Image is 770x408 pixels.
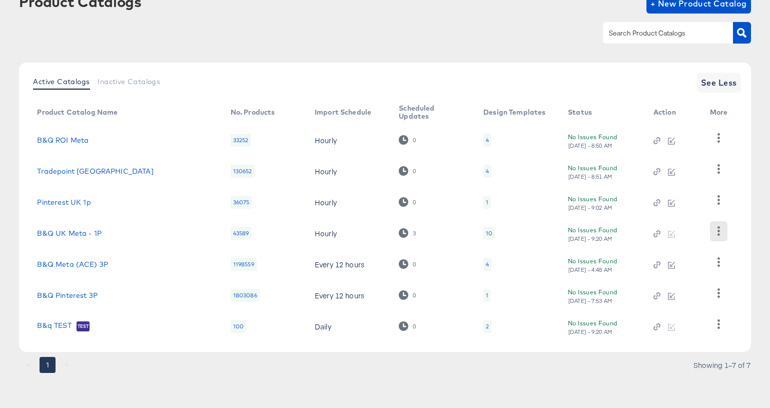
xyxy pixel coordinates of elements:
th: Status [560,101,645,125]
td: Hourly [307,187,391,218]
div: 43589 [231,227,252,240]
td: Every 12 hours [307,249,391,280]
a: B&Q UK Meta - 1P [37,229,101,237]
div: 2 [483,320,491,333]
div: 33252 [231,134,251,147]
div: Product Catalog Name [37,108,118,116]
td: Hourly [307,125,391,156]
div: 1 [483,289,491,302]
div: Showing 1–7 of 7 [693,361,751,368]
div: 1803086 [231,289,260,302]
div: 0 [412,292,416,299]
div: 0 [399,259,416,269]
input: Search Product Catalogs [607,28,713,39]
td: Hourly [307,156,391,187]
div: 1 [486,198,488,206]
div: 0 [412,323,416,330]
div: 4 [483,258,491,271]
div: 4 [486,260,489,268]
div: 130652 [231,165,255,178]
td: Every 12 hours [307,280,391,311]
div: 4 [483,134,491,147]
div: No. Products [231,108,275,116]
a: Pinterest UK 1p [37,198,91,206]
div: 0 [412,137,416,144]
div: 1 [483,196,491,209]
div: 3 [412,230,416,237]
div: 10 [486,229,492,237]
div: 4 [486,136,489,144]
div: 0 [412,199,416,206]
a: B&Q ROI Meta [37,136,89,144]
span: Test [77,322,90,330]
th: Action [645,101,702,125]
button: See Less [697,73,741,93]
div: Design Templates [483,108,545,116]
div: 36075 [231,196,252,209]
div: 0 [399,290,416,300]
span: Inactive Catalogs [98,78,160,86]
span: See Less [701,76,737,90]
div: 100 [231,320,246,333]
div: 4 [486,167,489,175]
a: B&Q Pinterest 3P [37,291,97,299]
div: 0 [399,166,416,176]
div: 0 [399,321,416,331]
div: 2 [486,322,489,330]
button: page 1 [40,357,56,373]
div: 0 [399,135,416,145]
a: Tradepoint [GEOGRAPHIC_DATA] [37,167,153,175]
div: 0 [399,197,416,207]
td: Hourly [307,218,391,249]
div: 4 [483,165,491,178]
div: Scheduled Updates [399,104,463,120]
div: 3 [399,228,416,238]
div: 10 [483,227,495,240]
a: B&q TEST [37,321,71,331]
div: 1 [486,291,488,299]
div: 0 [412,168,416,175]
span: Active Catalogs [33,78,90,86]
a: B&Q Meta (ACE) 3P [37,260,108,268]
td: Daily [307,311,391,342]
div: 1198559 [231,258,257,271]
div: 0 [412,261,416,268]
th: More [702,101,740,125]
nav: pagination navigation [19,357,76,373]
div: Import Schedule [315,108,371,116]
